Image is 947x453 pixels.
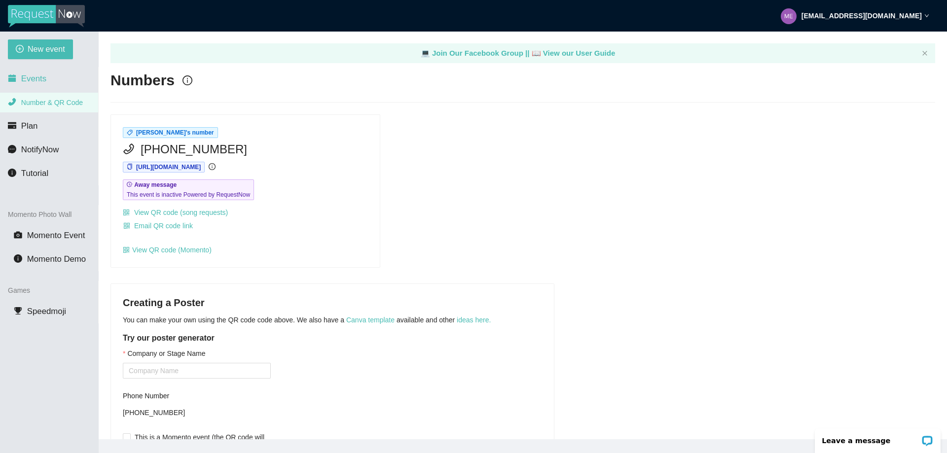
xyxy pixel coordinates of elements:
span: tag [127,130,133,136]
span: [URL][DOMAIN_NAME] [136,164,201,171]
span: Momento Event [27,231,85,240]
span: NotifyNow [21,145,59,154]
span: laptop [532,49,541,57]
span: credit-card [8,121,16,130]
div: [PHONE_NUMBER] [123,405,271,420]
span: phone [123,143,135,155]
span: This event is inactive Powered by RequestNow [127,190,250,200]
span: copy [127,164,133,170]
span: close [922,50,928,56]
span: laptop [421,49,430,57]
span: info-circle [14,254,22,263]
span: Email QR code link [134,220,193,231]
a: ideas here. [457,316,491,324]
a: laptop Join Our Facebook Group || [421,49,532,57]
a: qrcodeView QR code (Momento) [123,246,212,254]
span: qrcode [123,222,130,230]
span: info-circle [209,163,216,170]
span: plus-circle [16,45,24,54]
button: qrcodeEmail QR code link [123,218,193,234]
h4: Creating a Poster [123,296,542,310]
img: 857ddd2fa6698a26fa621b10566aaef6 [781,8,797,24]
a: Canva template [346,316,395,324]
div: Phone Number [123,390,271,401]
span: trophy [14,307,22,315]
span: message [8,145,16,153]
span: Events [21,74,46,83]
iframe: LiveChat chat widget [808,422,947,453]
span: qrcode [123,209,130,216]
label: Company or Stage Name [123,348,205,359]
span: camera [14,231,22,239]
span: Plan [21,121,38,131]
span: Tutorial [21,169,48,178]
button: close [922,50,928,57]
span: field-time [127,181,133,187]
span: New event [28,43,65,55]
b: Away message [134,181,177,188]
input: Company or Stage Name [123,363,271,379]
span: [PERSON_NAME]'s number [136,129,214,136]
span: info-circle [8,169,16,177]
span: calendar [8,74,16,82]
a: qrcode View QR code (song requests) [123,209,228,216]
img: RequestNow [8,5,85,28]
h5: Try our poster generator [123,332,542,344]
strong: [EMAIL_ADDRESS][DOMAIN_NAME] [801,12,922,20]
span: qrcode [123,246,130,253]
button: plus-circleNew event [8,39,73,59]
span: [PHONE_NUMBER] [141,140,247,159]
span: down [924,13,929,18]
p: You can make your own using the QR code code above. We also have a available and other [123,314,542,325]
span: info-circle [182,75,192,85]
span: Speedmoji [27,307,66,316]
span: Number & QR Code [21,99,83,106]
span: phone [8,98,16,106]
span: Momento Demo [27,254,86,264]
a: laptop View our User Guide [532,49,616,57]
h2: Numbers [110,70,175,91]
